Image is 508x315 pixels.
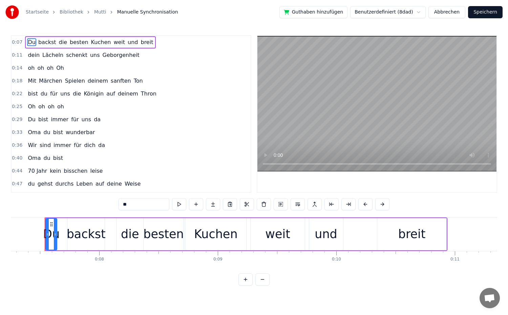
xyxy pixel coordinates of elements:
span: Märchen [38,77,63,85]
div: 0:09 [213,257,223,262]
span: weit [113,38,126,46]
span: 0:11 [12,52,22,59]
span: Oh [27,103,36,110]
span: Lächeln [42,51,64,59]
span: bisschen [63,167,88,175]
span: gehst [37,180,54,188]
a: Chat öffnen [480,288,500,308]
a: Bibliothek [60,9,83,16]
span: 0:25 [12,103,22,110]
span: die [58,38,68,46]
div: besten [143,225,184,243]
span: immer [50,115,69,123]
nav: breadcrumb [26,9,178,16]
div: weit [265,225,290,243]
span: auf [106,90,116,98]
span: Manuelle Synchronisation [117,9,178,16]
span: Ton [133,77,144,85]
div: 0:10 [332,257,341,262]
span: 0:44 [12,168,22,174]
span: da [98,141,106,149]
span: leise [89,167,103,175]
span: oh [37,64,45,72]
span: 0:47 [12,181,22,187]
span: oh [47,103,55,110]
span: Geborgenheit [102,51,140,59]
span: die [72,90,82,98]
span: Du [27,115,36,123]
button: Abbrechen [428,6,465,18]
span: oh [46,64,54,72]
span: 0:07 [12,39,22,46]
span: Spielen [64,77,86,85]
span: Mit [27,77,37,85]
span: da [93,115,101,123]
span: 0:33 [12,129,22,136]
span: Königin [83,90,104,98]
span: 0:14 [12,65,22,71]
span: dich [83,141,96,149]
div: 0:08 [95,257,104,262]
span: Oma [27,128,41,136]
span: du [43,128,51,136]
a: Mutti [94,9,106,16]
span: auf [95,180,105,188]
div: und [315,225,337,243]
span: schenkt [65,51,88,59]
span: Leben [76,180,93,188]
span: uns [89,51,101,59]
span: du [40,90,48,98]
span: 0:29 [12,116,22,123]
div: Du [43,225,60,243]
span: uns [81,115,92,123]
span: sanften [110,77,132,85]
span: 0:18 [12,78,22,84]
span: und [127,38,139,46]
span: immer [53,141,72,149]
span: Weise [124,180,141,188]
span: deinem [117,90,139,98]
span: oh [38,103,46,110]
span: oh [27,64,35,72]
span: bist [52,154,64,162]
span: 0:22 [12,90,22,97]
span: bist [27,90,38,98]
span: 0:40 [12,155,22,162]
span: dein [27,51,40,59]
span: Kuchen [90,38,112,46]
a: Startseite [26,9,49,16]
span: kein [49,167,62,175]
span: du [43,154,51,162]
span: Oh [56,64,65,72]
button: Speichern [468,6,503,18]
span: deine [106,180,123,188]
span: für [70,115,79,123]
span: uns [60,90,71,98]
span: backst [38,38,57,46]
span: deinem [87,77,109,85]
div: 0:11 [450,257,460,262]
span: durchs [55,180,75,188]
span: für [73,141,82,149]
span: oh [57,103,65,110]
div: Kuchen [194,225,238,243]
span: 0:36 [12,142,22,149]
div: die [121,225,139,243]
img: youka [5,5,19,19]
div: breit [398,225,426,243]
span: bist [52,128,64,136]
span: Du [27,38,36,46]
span: breit [140,38,154,46]
span: besten [69,38,89,46]
span: Wir [27,141,38,149]
span: für [49,90,58,98]
span: bist [38,115,49,123]
span: Thron [140,90,157,98]
button: Guthaben hinzufügen [279,6,348,18]
span: Oma [27,154,41,162]
span: 70 Jahr [27,167,48,175]
div: backst [67,225,106,243]
span: wunderbar [65,128,96,136]
span: sind [39,141,51,149]
span: du [27,180,35,188]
